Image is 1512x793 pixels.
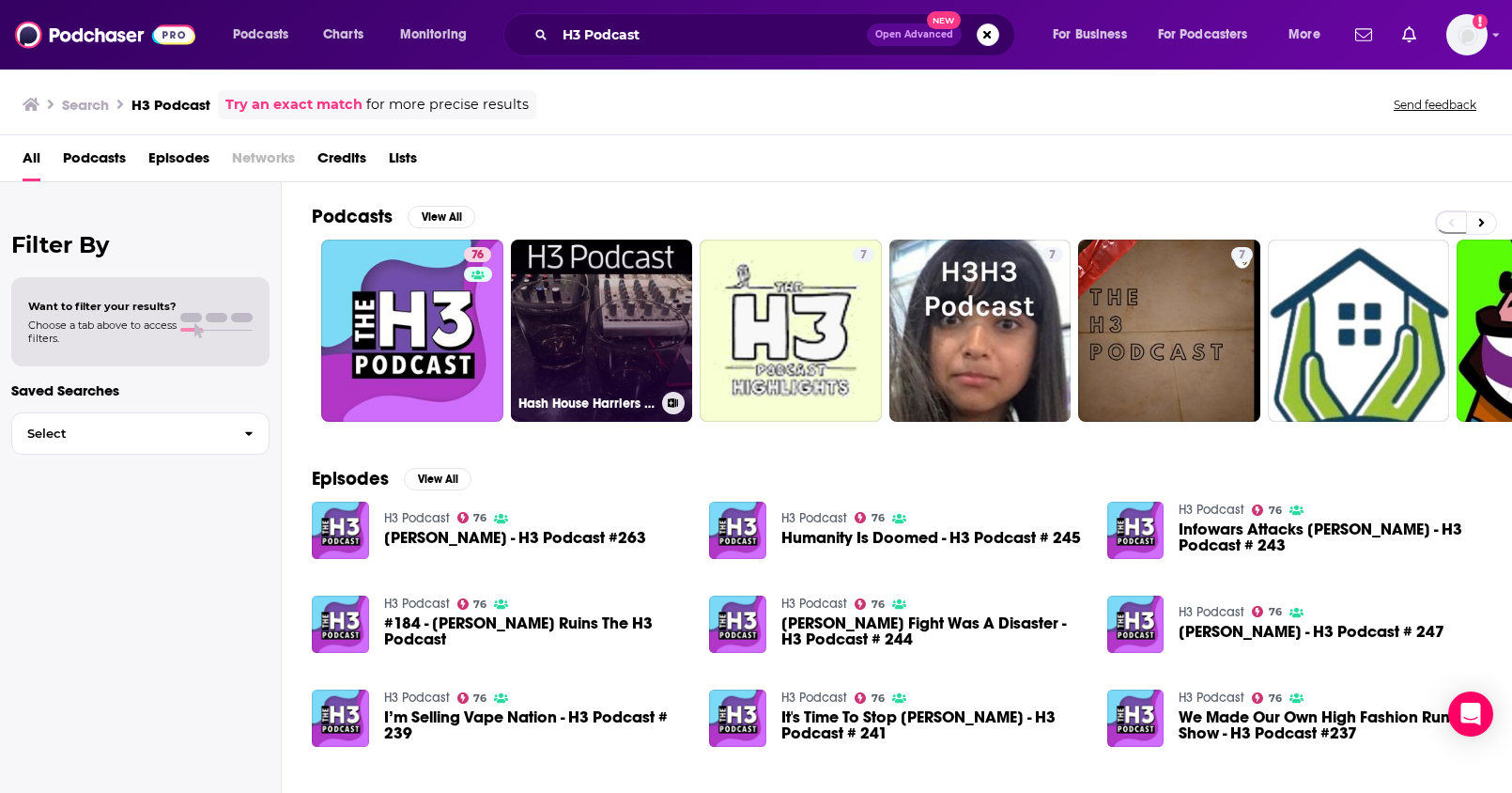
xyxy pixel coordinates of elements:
span: Podcasts [233,22,288,48]
button: Send feedback [1388,97,1482,113]
a: Humanity Is Doomed - H3 Podcast # 245 [781,530,1081,546]
a: 76 [855,512,885,523]
a: Show notifications dropdown [1395,19,1424,51]
a: Hash House Harriers Podcast - H3 Podcast [511,240,693,422]
img: Humanity Is Doomed - H3 Podcast # 245 [709,502,766,559]
span: for more precise results [366,94,529,116]
span: For Business [1053,22,1127,48]
span: Logged in as kochristina [1446,14,1488,55]
button: Show profile menu [1446,14,1488,55]
a: 7 [889,240,1072,422]
span: 76 [872,694,885,703]
span: 76 [1269,694,1282,703]
span: #184 - [PERSON_NAME] Ruins The H3 Podcast [384,615,687,647]
span: Monitoring [400,22,467,48]
a: 76 [457,599,487,610]
a: Charts [311,20,375,50]
div: Search podcasts, credits, & more... [521,13,1033,56]
a: H3 Podcast [781,510,847,526]
a: H3 Podcast [384,510,450,526]
a: H3 Podcast [1179,690,1244,706]
a: Podcasts [63,143,126,181]
button: open menu [1040,20,1150,50]
a: It's Time To Stop James Charles - H3 Podcast # 241 [781,709,1085,741]
button: open menu [220,20,313,50]
a: 76 [321,240,503,422]
span: For Podcasters [1158,22,1248,48]
a: 7 [700,240,882,422]
span: More [1288,22,1320,48]
a: 7 [1041,247,1063,262]
a: 76 [1252,505,1282,516]
span: Want to filter your results? [28,300,177,313]
a: H3 Podcast [384,690,450,706]
img: Jake Paul Fight Was A Disaster - H3 Podcast # 244 [709,596,766,653]
img: I’m Selling Vape Nation - H3 Podcast # 239 [312,690,369,747]
h3: H3 Podcast [131,96,210,114]
img: #184 - Trisha Paytas Ruins The H3 Podcast [312,596,369,653]
h3: Search [62,96,109,114]
img: Infowars Attacks Ethan - H3 Podcast # 243 [1107,502,1165,559]
span: Networks [232,143,295,181]
span: 7 [1049,246,1056,265]
img: It's Time To Stop James Charles - H3 Podcast # 241 [709,690,766,747]
h2: Filter By [11,231,270,258]
button: Open AdvancedNew [867,23,962,46]
span: 76 [1269,506,1282,515]
img: We Made Our Own High Fashion Runway Show - H3 Podcast #237 [1107,690,1165,747]
a: Anthony Fantano - H3 Podcast #263 [384,530,646,546]
a: 76 [1252,606,1282,617]
a: Show notifications dropdown [1348,19,1380,51]
span: 76 [473,514,486,522]
button: View All [408,206,475,228]
a: #184 - Trisha Paytas Ruins The H3 Podcast [384,615,687,647]
span: 7 [860,246,867,265]
img: User Profile [1446,14,1488,55]
h2: Episodes [312,467,389,490]
input: Search podcasts, credits, & more... [555,20,867,50]
a: Try an exact match [225,94,363,116]
span: Episodes [148,143,209,181]
a: H3 Podcast [384,596,450,612]
a: 76 [1252,692,1282,704]
button: View All [404,468,471,490]
span: New [927,11,961,29]
button: open menu [387,20,491,50]
a: 76 [457,512,487,523]
a: I’m Selling Vape Nation - H3 Podcast # 239 [384,709,687,741]
a: 76 [855,599,885,610]
span: Infowars Attacks [PERSON_NAME] - H3 Podcast # 243 [1179,521,1482,553]
button: open menu [1146,20,1275,50]
span: Lists [389,143,417,181]
div: Open Intercom Messenger [1448,692,1493,737]
a: H3 Podcast [781,596,847,612]
p: Saved Searches [11,381,270,399]
a: We Made Our Own High Fashion Runway Show - H3 Podcast #237 [1179,709,1482,741]
img: Anthony Fantano - H3 Podcast #263 [312,502,369,559]
span: All [23,143,40,181]
span: [PERSON_NAME] - H3 Podcast #263 [384,530,646,546]
button: open menu [1275,20,1344,50]
span: [PERSON_NAME] Fight Was A Disaster - H3 Podcast # 244 [781,615,1085,647]
span: 76 [473,694,486,703]
a: H3 Podcast [1179,604,1244,620]
a: 76 [457,692,487,704]
svg: Add a profile image [1473,14,1488,29]
span: Charts [323,22,363,48]
img: Bella Poarch - H3 Podcast # 247 [1107,596,1165,653]
a: H3 Podcast [781,690,847,706]
span: Choose a tab above to access filters. [28,319,177,345]
img: Podchaser - Follow, Share and Rate Podcasts [15,17,195,53]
